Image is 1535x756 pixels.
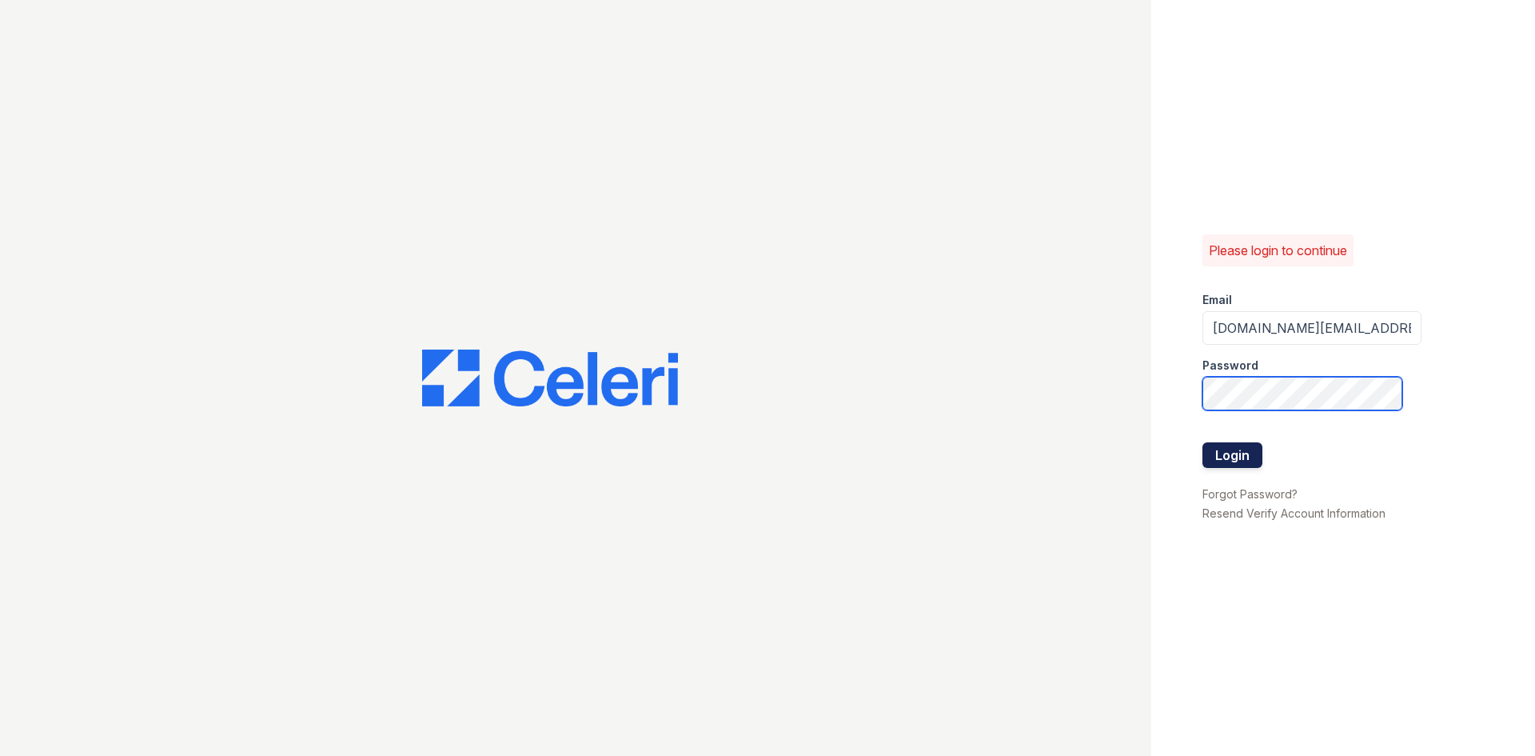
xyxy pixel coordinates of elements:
label: Email [1202,292,1232,308]
label: Password [1202,358,1258,374]
p: Please login to continue [1209,241,1347,260]
button: Login [1202,442,1262,468]
a: Resend Verify Account Information [1202,506,1385,520]
img: CE_Logo_Blue-a8612792a0a2168367f1c8372b55b34899dd931a85d93a1a3d3e32e68fde9ad4.png [422,350,678,407]
a: Forgot Password? [1202,487,1298,501]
